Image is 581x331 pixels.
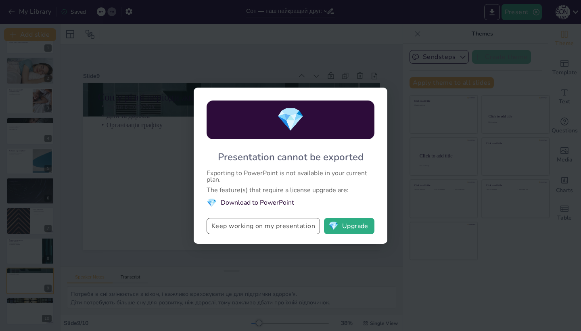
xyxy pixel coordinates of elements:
span: diamond [276,104,305,135]
div: Presentation cannot be exported [218,151,364,163]
button: Keep working on my presentation [207,218,320,234]
li: Download to PowerPoint [207,197,374,208]
button: diamondUpgrade [324,218,374,234]
div: The feature(s) that require a license upgrade are: [207,187,374,193]
span: diamond [328,222,339,230]
div: Exporting to PowerPoint is not available in your current plan. [207,170,374,183]
span: diamond [207,197,217,208]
